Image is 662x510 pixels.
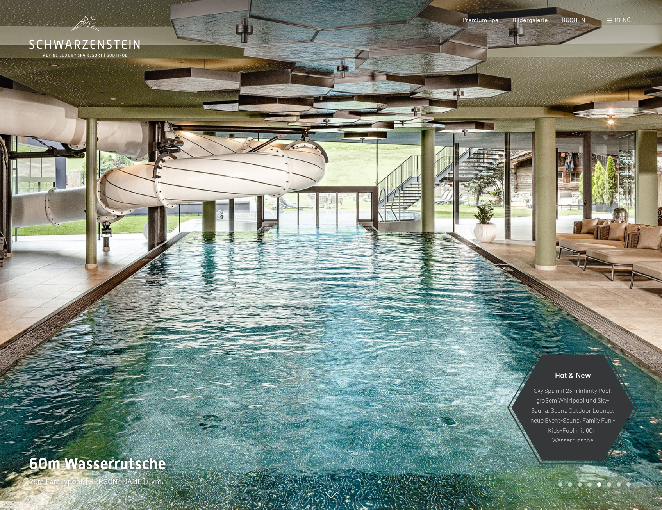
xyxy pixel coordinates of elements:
a: Bildergalerie [512,16,548,23]
div: Carousel Page 8 [626,482,631,487]
div: Carousel Page 1 [558,482,562,487]
p: Sky Spa mit 23m Infinity Pool, großem Whirlpool und Sky-Sauna, Sauna Outdoor Lounge, neue Event-S... [530,385,615,445]
a: Hot & New Sky Spa mit 23m Infinity Pool, großem Whirlpool und Sky-Sauna, Sauna Outdoor Lounge, ne... [511,354,635,461]
div: Carousel Pagination [555,482,631,487]
a: Premium Spa [462,16,498,23]
div: Carousel Page 5 (Current Slide) [597,482,601,487]
div: Carousel Page 7 [617,482,621,487]
div: Carousel Page 6 [607,482,611,487]
div: Carousel Page 2 [568,482,572,487]
span: Hot & New [555,370,591,379]
div: Carousel Page 4 [587,482,592,487]
span: Menü [614,16,631,23]
a: BUCHEN [562,16,585,23]
div: Carousel Page 3 [578,482,582,487]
